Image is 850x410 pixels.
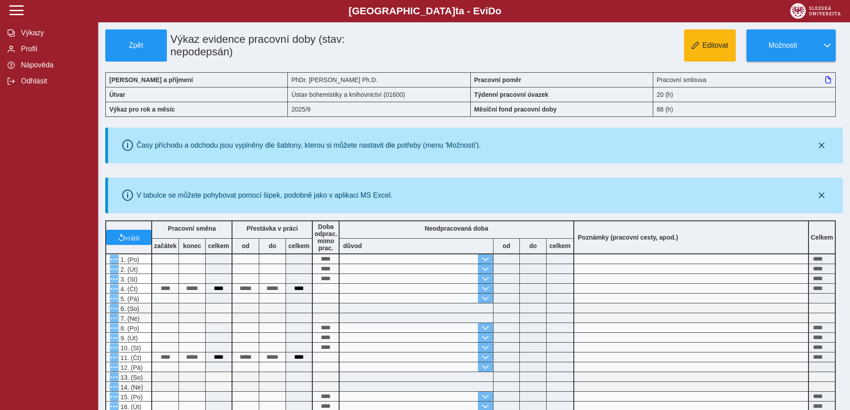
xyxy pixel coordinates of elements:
b: Doba odprac. mimo prac. [315,223,337,252]
b: od [493,242,519,249]
span: Editovat [702,41,728,50]
div: Ústav bohemistiky a knihovnictví (01600) [288,87,470,102]
button: Menu [110,343,119,352]
span: 7. (Ne) [119,315,140,322]
b: celkem [206,242,232,249]
b: [PERSON_NAME] a příjmení [109,76,193,83]
b: do [259,242,286,249]
span: 9. (Út) [119,335,138,342]
span: 11. (Čt) [119,354,141,361]
span: Zpět [109,41,163,50]
span: 4. (Čt) [119,286,138,293]
span: Výkazy [18,29,91,37]
b: důvod [343,242,362,249]
span: 1. (Po) [119,256,139,263]
span: 5. (Pá) [119,295,139,302]
b: Celkem [811,234,833,241]
span: Profil [18,45,91,53]
button: Menu [110,304,119,313]
button: Menu [110,255,119,264]
button: Menu [110,392,119,401]
button: Menu [110,373,119,381]
span: Nápověda [18,61,91,69]
button: Menu [110,274,119,283]
b: Útvar [109,91,125,98]
div: Časy příchodu a odchodu jsou vyplněny dle šablony, kterou si můžete nastavit dle potřeby (menu 'M... [137,141,481,149]
button: Možnosti [746,29,819,62]
img: logo_web_su.png [790,3,841,19]
b: celkem [286,242,312,249]
span: 2. (Út) [119,266,138,273]
button: Zpět [105,29,167,62]
button: Menu [110,284,119,293]
div: V tabulce se můžete pohybovat pomocí šipek, podobně jako v aplikaci MS Excel. [137,191,393,199]
button: Menu [110,353,119,362]
div: 20 (h) [653,87,836,102]
span: 6. (So) [119,305,139,312]
b: Týdenní pracovní úvazek [474,91,549,98]
b: Poznámky (pracovní cesty, apod.) [574,234,682,241]
span: 15. (Po) [119,393,143,401]
span: D [488,5,495,17]
span: vrátit [125,234,140,241]
b: Měsíční fond pracovní doby [474,106,557,113]
div: PhDr. [PERSON_NAME] Ph.D. [288,72,470,87]
button: Menu [110,314,119,323]
button: Menu [110,363,119,372]
b: Pracovní poměr [474,76,522,83]
b: Přestávka v práci [246,225,298,232]
b: konec [179,242,205,249]
h1: Výkaz evidence pracovní doby (stav: nepodepsán) [167,29,413,62]
b: začátek [152,242,178,249]
button: Menu [110,294,119,303]
span: t [455,5,458,17]
button: Menu [110,323,119,332]
span: 13. (So) [119,374,143,381]
div: Pracovní smlouva [653,72,836,87]
span: o [495,5,502,17]
b: [GEOGRAPHIC_DATA] a - Evi [27,5,823,17]
div: 2025/9 [288,102,470,117]
span: 12. (Pá) [119,364,143,371]
b: Výkaz pro rok a měsíc [109,106,175,113]
button: Editovat [684,29,736,62]
b: celkem [547,242,573,249]
button: vrátit [106,230,151,245]
span: 14. (Ne) [119,384,143,391]
span: 10. (St) [119,344,141,352]
b: do [520,242,546,249]
span: Odhlásit [18,77,91,85]
span: 3. (St) [119,276,137,283]
div: 88 (h) [653,102,836,117]
button: Menu [110,382,119,391]
span: 8. (Po) [119,325,139,332]
span: Možnosti [754,41,812,50]
b: od [232,242,259,249]
b: Neodpracovaná doba [425,225,488,232]
button: Menu [110,265,119,273]
b: Pracovní směna [168,225,216,232]
button: Menu [110,333,119,342]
